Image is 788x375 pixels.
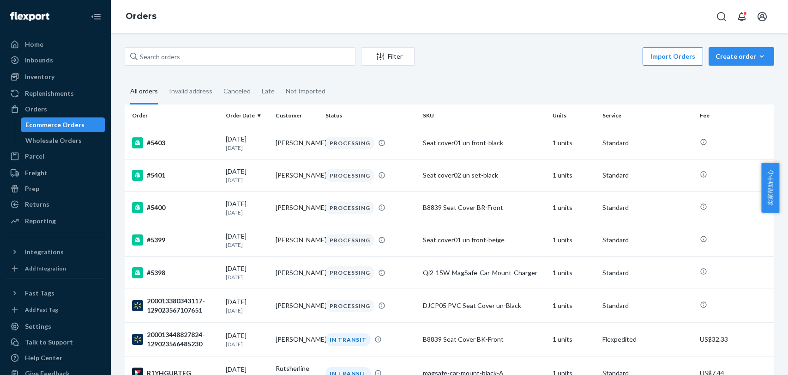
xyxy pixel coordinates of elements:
[272,191,322,224] td: [PERSON_NAME]
[226,135,268,152] div: [DATE]
[6,263,105,274] a: Add Integration
[132,267,218,278] div: #5398
[423,235,545,245] div: Seat cover01 un front-beige
[25,338,73,347] div: Talk to Support
[25,322,51,331] div: Settings
[325,234,374,246] div: PROCESSING
[423,171,545,180] div: Seat cover02 un set-black
[226,209,268,216] p: [DATE]
[25,306,58,314] div: Add Fast Tag
[132,170,218,181] div: #5401
[709,47,774,66] button: Create order
[419,105,549,127] th: SKU
[549,224,599,256] td: 1 units
[226,264,268,281] div: [DATE]
[325,333,371,346] div: IN TRANSIT
[125,105,222,127] th: Order
[226,297,268,314] div: [DATE]
[25,120,84,129] div: Ecommerce Orders
[6,181,105,196] a: Prep
[10,12,49,21] img: Flexport logo
[602,203,692,212] p: Standard
[423,138,545,148] div: Seat cover01 un front-black
[226,167,268,184] div: [DATE]
[223,79,251,103] div: Canceled
[361,52,414,61] div: Filter
[549,289,599,323] td: 1 units
[130,79,158,105] div: All orders
[272,323,322,357] td: [PERSON_NAME]
[6,245,105,259] button: Integrations
[6,286,105,301] button: Fast Tags
[696,323,774,357] td: US$32.33
[132,296,218,315] div: 200013380343117-129023567107651
[262,79,275,103] div: Late
[125,47,355,66] input: Search orders
[25,264,66,272] div: Add Integration
[25,105,47,114] div: Orders
[712,7,731,26] button: Open Search Box
[753,7,771,26] button: Open account menu
[696,105,774,127] th: Fee
[21,117,106,132] a: Ecommerce Orders
[602,171,692,180] p: Standard
[761,163,779,213] button: 卖家帮助中心
[6,335,105,350] a: Talk to Support
[602,335,692,344] p: Flexpedited
[325,300,374,312] div: PROCESSING
[25,40,43,49] div: Home
[6,304,105,315] a: Add Fast Tag
[549,257,599,289] td: 1 units
[549,127,599,159] td: 1 units
[325,137,374,149] div: PROCESSING
[25,216,56,226] div: Reporting
[549,323,599,357] td: 1 units
[21,133,106,148] a: Wholesale Orders
[423,268,545,277] div: Qi2-15W-MagSafe-Car-Mount-Charger
[25,168,48,178] div: Freight
[126,11,156,21] a: Orders
[602,138,692,148] p: Standard
[25,200,49,209] div: Returns
[226,176,268,184] p: [DATE]
[643,47,703,66] button: Import Orders
[6,53,105,68] a: Inbounds
[602,268,692,277] p: Standard
[6,102,105,117] a: Orders
[25,353,62,363] div: Help Center
[226,232,268,249] div: [DATE]
[272,224,322,256] td: [PERSON_NAME]
[226,307,268,314] p: [DATE]
[25,289,54,298] div: Fast Tags
[602,235,692,245] p: Standard
[423,335,545,344] div: B8839 Seat Cover BK-Front
[132,202,218,213] div: #5400
[226,241,268,249] p: [DATE]
[222,105,272,127] th: Order Date
[6,166,105,180] a: Freight
[325,169,374,182] div: PROCESSING
[87,7,105,26] button: Close Navigation
[118,3,164,30] ol: breadcrumbs
[25,136,82,145] div: Wholesale Orders
[272,289,322,323] td: [PERSON_NAME]
[286,79,325,103] div: Not Imported
[6,37,105,52] a: Home
[733,7,751,26] button: Open notifications
[6,86,105,101] a: Replenishments
[226,331,268,348] div: [DATE]
[716,52,767,61] div: Create order
[6,197,105,212] a: Returns
[6,69,105,84] a: Inventory
[6,214,105,228] a: Reporting
[25,247,64,257] div: Integrations
[276,111,318,119] div: Customer
[361,47,415,66] button: Filter
[272,159,322,191] td: [PERSON_NAME]
[423,203,545,212] div: B8839 Seat Cover BR-Front
[6,319,105,334] a: Settings
[549,159,599,191] td: 1 units
[226,273,268,281] p: [DATE]
[25,72,54,81] div: Inventory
